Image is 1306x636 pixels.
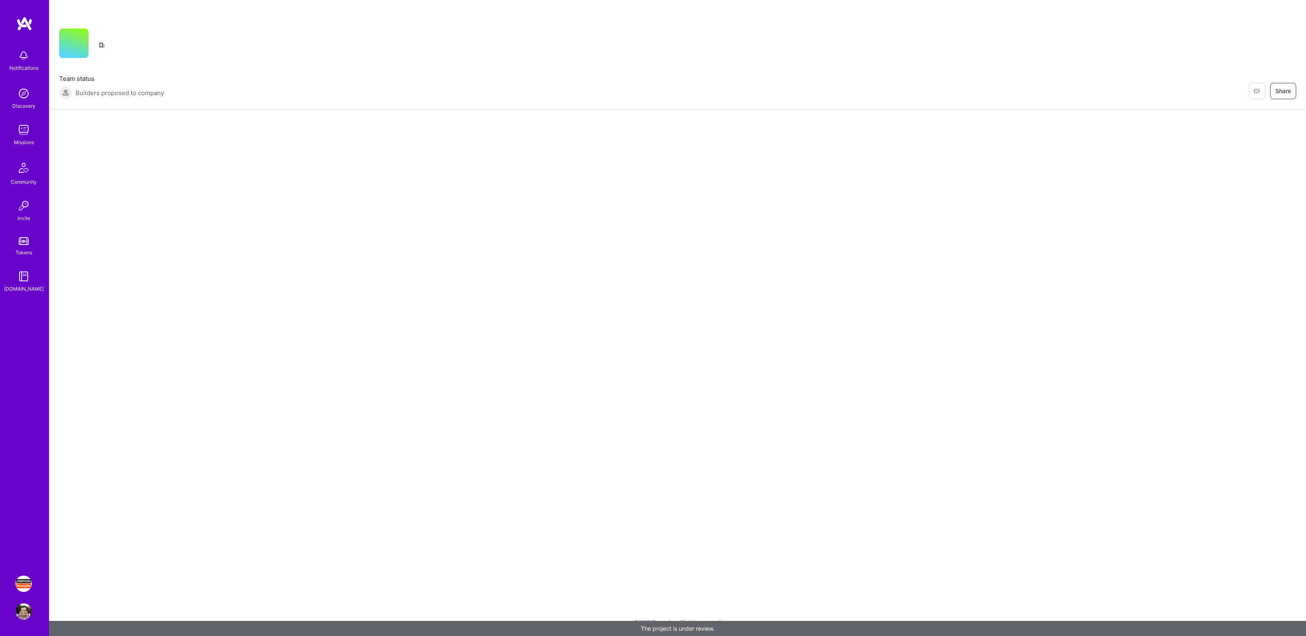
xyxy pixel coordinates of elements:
button: Share [1270,83,1296,99]
div: Notifications [9,64,38,72]
i: icon CompanyGray [98,42,105,48]
img: Simpson Strong-Tie: Product Manager [16,576,32,592]
i: icon EyeClosed [1253,88,1260,94]
img: Community [14,158,33,178]
div: Invite [18,214,30,222]
span: Builders proposed to company [76,89,164,97]
div: [DOMAIN_NAME] [4,285,44,293]
img: bell [16,47,32,64]
div: Tokens [16,248,32,257]
a: User Avatar [13,603,34,620]
img: logo [16,16,33,31]
div: The project is under review. [49,621,1306,636]
span: Team status [59,74,164,83]
a: Simpson Strong-Tie: Product Manager [13,576,34,592]
img: discovery [16,85,32,102]
span: Share [1275,87,1291,95]
div: Community [11,178,37,186]
img: tokens [19,237,29,245]
img: Invite [16,198,32,214]
div: Missions [14,138,34,147]
img: User Avatar [16,603,32,620]
div: Discovery [12,102,36,110]
img: Builders proposed to company [59,86,72,99]
img: teamwork [16,122,32,138]
img: guide book [16,268,32,285]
